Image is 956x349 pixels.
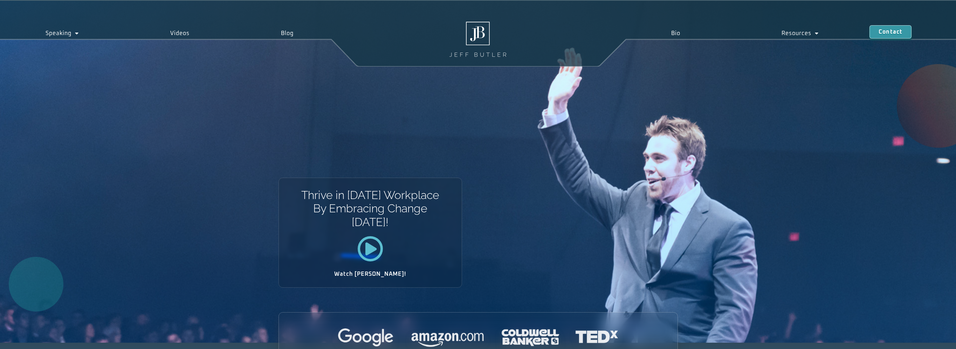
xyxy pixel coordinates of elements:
[235,25,339,41] a: Blog
[301,189,440,229] h1: Thrive in [DATE] Workplace By Embracing Change [DATE]!
[620,25,731,41] a: Bio
[731,25,869,41] a: Resources
[869,25,912,39] a: Contact
[303,271,437,277] h2: Watch [PERSON_NAME]!
[879,29,902,35] span: Contact
[620,25,869,41] nav: Menu
[125,25,235,41] a: Videos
